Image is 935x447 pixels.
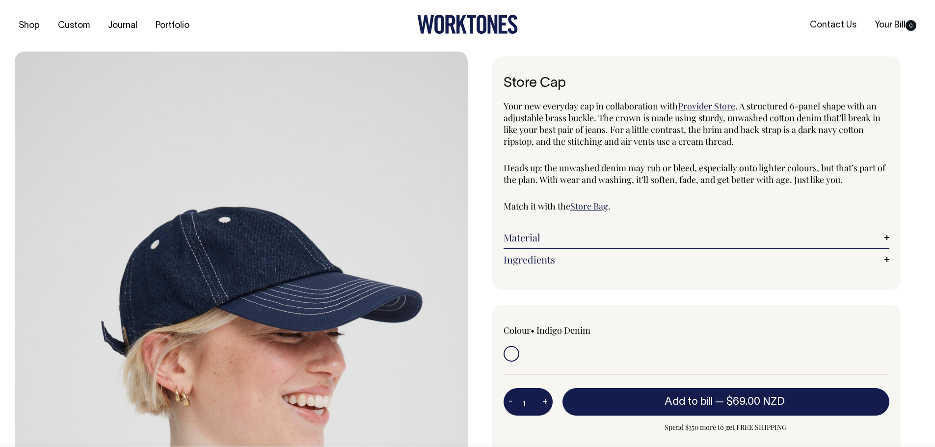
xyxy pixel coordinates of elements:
[536,324,590,336] label: Indigo Denim
[537,392,553,412] button: +
[504,324,658,336] div: Colour
[726,397,785,407] span: $69.00 NZD
[806,17,860,33] a: Contact Us
[562,388,890,416] button: Add to bill —$69.00 NZD
[152,18,193,34] a: Portfolio
[504,100,881,147] span: . A structured 6-panel shape with an adjustable brass buckle. The crown is made using sturdy, unw...
[715,397,787,407] span: —
[504,392,517,412] button: -
[570,200,608,212] a: Store Bag
[504,200,611,212] span: Match it with the .
[504,162,885,185] span: Heads up: the unwashed denim may rub or bleed, especially onto lighter colours, but that’s part o...
[504,100,678,112] span: Your new everyday cap in collaboration with
[504,76,890,91] h1: Store Cap
[104,18,141,34] a: Journal
[678,100,735,112] a: Provider Store
[15,18,44,34] a: Shop
[871,17,920,33] a: Your Bill0
[665,397,713,407] span: Add to bill
[504,254,890,265] a: Ingredients
[531,324,534,336] span: •
[562,421,890,433] span: Spend $350 more to get FREE SHIPPING
[906,20,916,31] span: 0
[54,18,94,34] a: Custom
[504,232,890,243] a: Material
